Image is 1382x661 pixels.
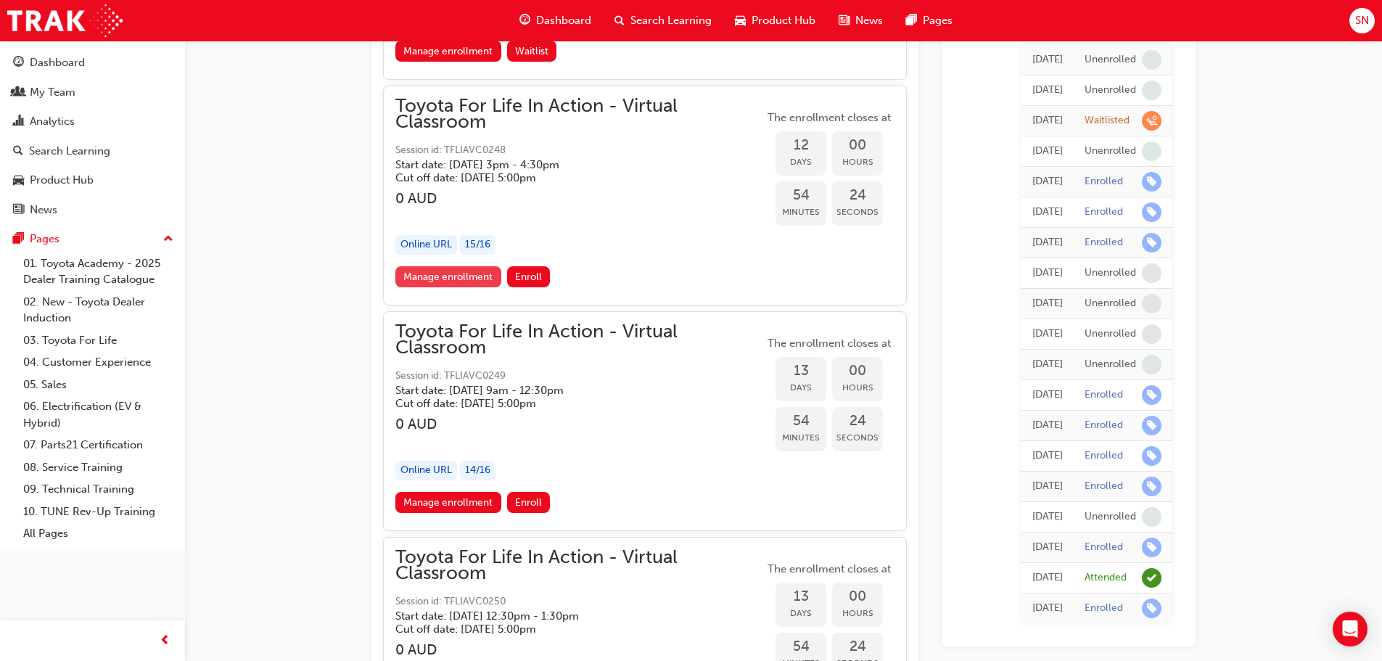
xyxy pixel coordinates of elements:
img: Trak [7,4,123,37]
div: Online URL [395,235,457,255]
div: Unenrolled [1085,266,1136,280]
div: Pages [30,231,59,247]
span: chart-icon [13,115,24,128]
a: 08. Service Training [17,456,179,479]
a: News [6,197,179,223]
div: Unenrolled [1085,144,1136,158]
div: Search Learning [29,143,110,160]
span: learningRecordVerb_NONE-icon [1142,507,1161,527]
span: learningRecordVerb_ENROLL-icon [1142,202,1161,222]
h5: Cut off date: [DATE] 5:00pm [395,397,741,410]
span: Minutes [776,204,826,221]
div: Unenrolled [1085,83,1136,97]
a: 04. Customer Experience [17,351,179,374]
div: Mon May 12 2025 09:14:34 GMT+1000 (Australian Eastern Standard Time) [1032,295,1063,312]
button: Waitlist [507,41,557,62]
a: 03. Toyota For Life [17,329,179,352]
a: 07. Parts21 Certification [17,434,179,456]
span: search-icon [614,12,625,30]
span: 00 [832,363,883,379]
span: 54 [776,413,826,430]
div: Enrolled [1085,541,1123,554]
button: Pages [6,226,179,253]
span: 24 [832,187,883,204]
span: 24 [832,413,883,430]
span: Minutes [776,430,826,446]
span: learningRecordVerb_ENROLL-icon [1142,233,1161,253]
a: 06. Electrification (EV & Hybrid) [17,395,179,434]
a: Dashboard [6,49,179,76]
h5: Start date: [DATE] 3pm - 4:30pm [395,158,741,171]
span: 00 [832,588,883,605]
h5: Cut off date: [DATE] 5:00pm [395,623,741,636]
span: 13 [776,363,826,379]
span: Toyota For Life In Action - Virtual Classroom [395,98,764,131]
div: 14 / 16 [460,461,495,480]
div: Wed Jul 19 2023 00:00:00 GMT+1000 (Australian Eastern Standard Time) [1032,570,1063,586]
span: learningRecordVerb_ENROLL-icon [1142,477,1161,496]
div: Mon Jul 03 2023 00:00:00 GMT+1000 (Australian Eastern Standard Time) [1032,600,1063,617]
span: 12 [776,137,826,154]
span: Waitlist [515,45,548,57]
a: Analytics [6,108,179,135]
button: Enroll [507,492,551,513]
div: Fri Sep 05 2025 09:30:22 GMT+1000 (Australian Eastern Standard Time) [1032,52,1063,68]
div: Unenrolled [1085,297,1136,311]
span: Hours [832,154,883,171]
div: Sun Jul 27 2025 09:30:37 GMT+1000 (Australian Eastern Standard Time) [1032,265,1063,282]
span: learningRecordVerb_NONE-icon [1142,141,1161,161]
div: Mon Mar 24 2025 08:09:43 GMT+1100 (Australian Eastern Daylight Time) [1032,417,1063,434]
div: Sun Jul 27 2025 09:32:43 GMT+1000 (Australian Eastern Standard Time) [1032,234,1063,251]
a: My Team [6,79,179,106]
span: news-icon [839,12,850,30]
div: Enrolled [1085,480,1123,493]
a: 01. Toyota Academy - 2025 Dealer Training Catalogue [17,253,179,291]
span: learningRecordVerb_ENROLL-icon [1142,385,1161,405]
span: The enrollment closes at [764,110,894,126]
span: learningRecordVerb_ATTEND-icon [1142,568,1161,588]
div: Mon Mar 24 2025 15:12:08 GMT+1100 (Australian Eastern Daylight Time) [1032,387,1063,403]
div: Wed Feb 12 2025 09:39:08 GMT+1100 (Australian Eastern Daylight Time) [1032,509,1063,525]
span: guage-icon [519,12,530,30]
span: learningRecordVerb_NONE-icon [1142,50,1161,70]
a: 09. Technical Training [17,478,179,501]
span: learningRecordVerb_ENROLL-icon [1142,538,1161,557]
span: learningRecordVerb_ENROLL-icon [1142,416,1161,435]
div: Waitlisted [1085,114,1130,128]
span: learningRecordVerb_ENROLL-icon [1142,446,1161,466]
span: Product Hub [752,12,815,29]
div: Mon May 12 2025 09:13:46 GMT+1000 (Australian Eastern Standard Time) [1032,326,1063,342]
span: news-icon [13,204,24,217]
div: Enrolled [1085,205,1123,219]
div: Enrolled [1085,388,1123,402]
span: learningRecordVerb_NONE-icon [1142,294,1161,313]
a: pages-iconPages [894,6,964,36]
span: 13 [776,588,826,605]
div: Sun Jul 27 2025 09:34:28 GMT+1000 (Australian Eastern Standard Time) [1032,204,1063,221]
div: Fri Sep 05 2025 08:47:31 GMT+1000 (Australian Eastern Standard Time) [1032,173,1063,190]
span: Days [776,379,826,396]
div: Dashboard [30,54,85,71]
button: Toyota For Life In Action - Virtual ClassroomSession id: TFLIAVC0249Start date: [DATE] 9am - 12:3... [395,324,894,519]
button: Toyota For Life In Action - Virtual ClassroomSession id: TFLIAVC0248Start date: [DATE] 3pm - 4:30... [395,98,894,293]
span: learningRecordVerb_WAITLIST-icon [1142,111,1161,131]
div: Enrolled [1085,449,1123,463]
a: car-iconProduct Hub [723,6,827,36]
div: Attended [1085,571,1127,585]
span: up-icon [163,230,173,249]
div: 15 / 16 [460,235,495,255]
span: Days [776,154,826,171]
span: Search Learning [630,12,712,29]
div: Enrolled [1085,236,1123,250]
span: Session id: TFLIAVC0248 [395,142,764,159]
div: News [30,202,57,218]
a: 02. New - Toyota Dealer Induction [17,291,179,329]
span: Session id: TFLIAVC0250 [395,594,764,610]
span: The enrollment closes at [764,561,894,578]
span: learningRecordVerb_ENROLL-icon [1142,172,1161,192]
h5: Start date: [DATE] 9am - 12:30pm [395,384,741,397]
span: Dashboard [536,12,591,29]
span: people-icon [13,86,24,99]
span: car-icon [735,12,746,30]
